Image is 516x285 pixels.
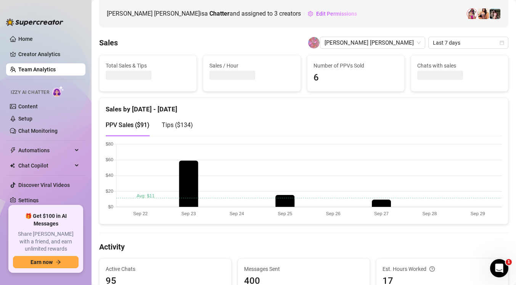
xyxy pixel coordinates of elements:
[433,37,504,48] span: Last 7 days
[106,61,190,70] span: Total Sales & Tips
[52,86,64,97] img: AI Chatter
[107,9,301,18] span: [PERSON_NAME] [PERSON_NAME] is a and assigned to creators
[478,8,489,19] img: JustineFitness
[31,259,53,265] span: Earn now
[18,103,38,109] a: Content
[383,265,502,273] div: Est. Hours Worked
[274,10,278,17] span: 3
[209,61,294,70] span: Sales / Hour
[308,11,313,16] span: setting
[10,163,15,168] img: Chat Copilot
[467,8,477,19] img: 𝘾𝙧𝙚𝙖𝙢𝙮
[6,18,63,26] img: logo-BBDzfeDw.svg
[13,256,79,268] button: Earn nowarrow-right
[18,48,79,60] a: Creator Analytics
[18,197,39,203] a: Settings
[500,40,504,45] span: calendar
[13,230,79,253] span: Share [PERSON_NAME] with a friend, and earn unlimited rewards
[244,265,363,273] span: Messages Sent
[106,121,149,129] span: PPV Sales ( $91 )
[18,144,72,156] span: Automations
[209,10,230,17] b: Chatter
[313,71,398,85] span: 6
[106,265,225,273] span: Active Chats
[162,121,193,129] span: Tips ( $134 )
[429,265,435,273] span: question-circle
[10,147,16,153] span: thunderbolt
[99,242,508,252] h4: Activity
[325,37,421,48] span: Mary Jane
[56,259,61,265] span: arrow-right
[18,128,58,134] a: Chat Monitoring
[308,37,320,48] img: Mary Jane
[18,36,33,42] a: Home
[490,259,508,277] iframe: Intercom live chat
[316,11,357,17] span: Edit Permissions
[18,159,72,172] span: Chat Copilot
[417,61,502,70] span: Chats with sales
[313,61,398,70] span: Number of PPVs Sold
[13,213,79,227] span: 🎁 Get $100 in AI Messages
[506,259,512,265] span: 1
[11,89,49,96] span: Izzy AI Chatter
[307,8,357,20] button: Edit Permissions
[18,116,32,122] a: Setup
[99,37,118,48] h4: Sales
[18,182,70,188] a: Discover Viral Videos
[490,8,500,19] img: Premium
[106,98,502,114] div: Sales by [DATE] - [DATE]
[18,66,56,72] a: Team Analytics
